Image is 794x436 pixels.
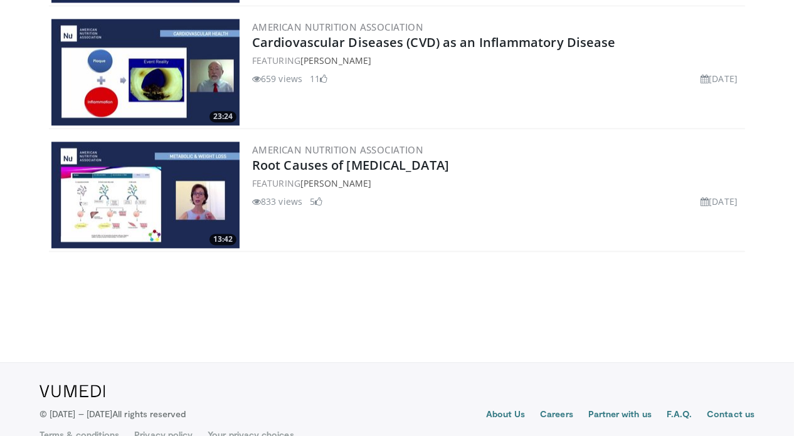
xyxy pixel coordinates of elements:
a: [PERSON_NAME] [300,54,371,66]
span: 23:24 [209,111,236,122]
img: VuMedi Logo [40,385,105,397]
a: Careers [540,408,573,423]
a: Contact us [707,408,754,423]
li: 833 views [252,195,302,208]
a: F.A.Q. [667,408,692,423]
a: Cardiovascular Diseases (CVD) as an Inflammatory Disease [252,34,616,51]
div: FEATURING [252,177,743,190]
li: [DATE] [701,195,738,208]
div: FEATURING [252,54,743,67]
a: 23:24 [51,19,240,125]
a: American Nutrition Association [252,21,423,33]
li: 659 views [252,72,302,85]
span: 13:42 [209,234,236,245]
img: 0b691359-cdff-4e6d-9fc9-9995c1de1706.300x170_q85_crop-smart_upscale.jpg [51,142,240,248]
a: Partner with us [588,408,652,423]
img: 3b5329ff-aa73-4db6-bb5f-0d14b712256b.300x170_q85_crop-smart_upscale.jpg [51,19,240,125]
span: All rights reserved [112,408,186,419]
a: Root Causes of [MEDICAL_DATA] [252,157,449,174]
li: [DATE] [701,72,738,85]
a: About Us [486,408,526,423]
p: © [DATE] – [DATE] [40,408,186,420]
li: 5 [310,195,322,208]
li: 11 [310,72,327,85]
a: 13:42 [51,142,240,248]
a: American Nutrition Association [252,143,423,156]
a: [PERSON_NAME] [300,177,371,189]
